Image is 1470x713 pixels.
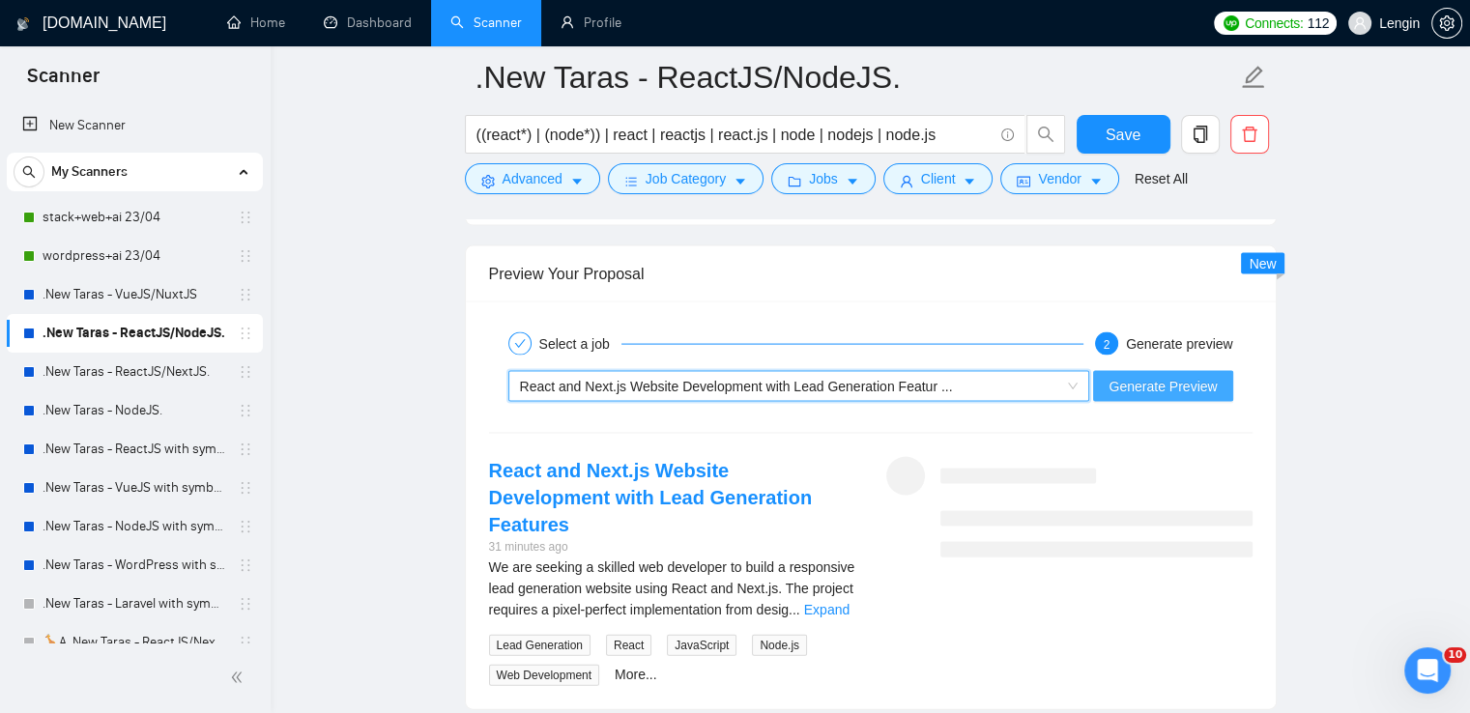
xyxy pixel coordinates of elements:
[43,198,226,237] a: stack+web+ai 23/04
[570,174,584,188] span: caret-down
[238,403,253,418] span: holder
[963,174,976,188] span: caret-down
[238,557,253,573] span: holder
[43,623,226,662] a: 🦒A .New Taras - ReactJS/NextJS usual 23/04
[1249,256,1276,271] span: New
[238,287,253,302] span: holder
[43,353,226,391] a: .New Taras - ReactJS/NextJS.
[489,538,855,556] div: 31 minutes ago
[238,596,253,612] span: holder
[22,106,247,145] a: New Scanner
[1126,332,1233,356] div: Generate preview
[883,163,994,194] button: userClientcaret-down
[489,635,591,656] span: Lead Generation
[809,168,838,189] span: Jobs
[238,364,253,380] span: holder
[238,635,253,650] span: holder
[1182,126,1219,143] span: copy
[43,391,226,430] a: .New Taras - NodeJS.
[615,667,657,682] a: More...
[230,668,249,687] span: double-left
[43,507,226,546] a: .New Taras - NodeJS with symbols
[238,519,253,534] span: holder
[900,174,913,188] span: user
[238,480,253,496] span: holder
[1135,168,1188,189] a: Reset All
[476,123,993,147] input: Search Freelance Jobs...
[1353,16,1367,30] span: user
[846,174,859,188] span: caret-down
[624,174,638,188] span: bars
[1038,168,1081,189] span: Vendor
[1431,15,1462,31] a: setting
[489,556,855,620] div: We are seeking a skilled web developer to build a responsive lead generation website using React ...
[43,430,226,469] a: .New Taras - ReactJS with symbols
[476,53,1237,101] input: Scanner name...
[752,635,807,656] span: Node.js
[1245,13,1303,34] span: Connects:
[1000,163,1118,194] button: idcardVendorcaret-down
[16,9,30,40] img: logo
[14,157,44,187] button: search
[520,379,953,394] span: React and Next.js Website Development with Lead Generation Featur ...
[43,275,226,314] a: .New Taras - VueJS/NuxtJS
[1307,13,1328,34] span: 112
[450,14,522,31] a: searchScanner
[921,168,956,189] span: Client
[489,460,813,535] a: React and Next.js Website Development with Lead Generation Features
[238,326,253,341] span: holder
[324,14,412,31] a: dashboardDashboard
[1017,174,1030,188] span: idcard
[227,14,285,31] a: homeHome
[238,442,253,457] span: holder
[14,165,43,179] span: search
[1404,647,1451,694] iframe: Intercom live chat
[1093,371,1232,402] button: Generate Preview
[7,106,263,145] li: New Scanner
[667,635,736,656] span: JavaScript
[503,168,562,189] span: Advanced
[1089,174,1103,188] span: caret-down
[1224,15,1239,31] img: upwork-logo.png
[238,248,253,264] span: holder
[481,174,495,188] span: setting
[1077,115,1170,154] button: Save
[1444,647,1466,663] span: 10
[43,314,226,353] a: .New Taras - ReactJS/NodeJS.
[788,174,801,188] span: folder
[789,602,800,617] span: ...
[43,469,226,507] a: .New Taras - VueJS with symbols
[514,338,526,350] span: check
[51,153,128,191] span: My Scanners
[1231,126,1268,143] span: delete
[12,62,115,102] span: Scanner
[1027,126,1064,143] span: search
[489,559,855,617] span: We are seeking a skilled web developer to build a responsive lead generation website using React ...
[539,332,621,356] div: Select a job
[1432,15,1461,31] span: setting
[804,602,850,617] a: Expand
[238,210,253,225] span: holder
[1230,115,1269,154] button: delete
[43,585,226,623] a: .New Taras - Laravel with symbols
[561,14,621,31] a: userProfile
[646,168,726,189] span: Job Category
[1026,115,1065,154] button: search
[1001,128,1014,141] span: info-circle
[1241,65,1266,90] span: edit
[1104,338,1110,352] span: 2
[1181,115,1220,154] button: copy
[771,163,876,194] button: folderJobscaret-down
[489,246,1253,301] div: Preview Your Proposal
[489,665,600,686] span: Web Development
[465,163,600,194] button: settingAdvancedcaret-down
[608,163,764,194] button: barsJob Categorycaret-down
[43,546,226,585] a: .New Taras - WordPress with symbols
[43,237,226,275] a: wordpress+ai 23/04
[734,174,747,188] span: caret-down
[1106,123,1140,147] span: Save
[1431,8,1462,39] button: setting
[1109,376,1217,397] span: Generate Preview
[606,635,651,656] span: React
